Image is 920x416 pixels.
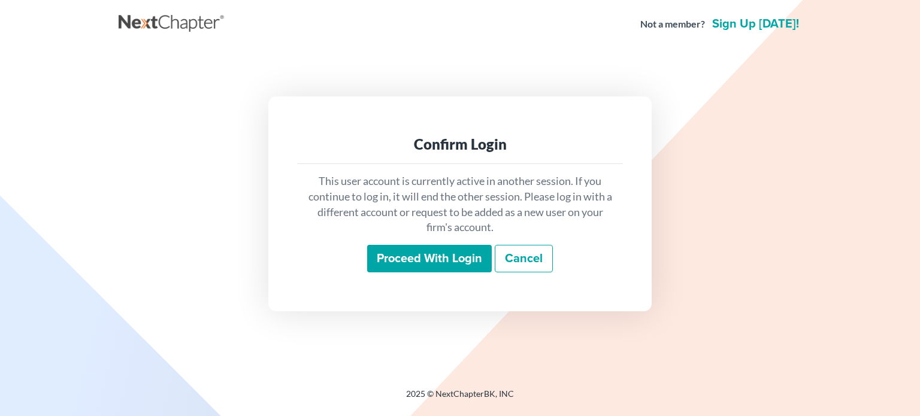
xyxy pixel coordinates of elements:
div: 2025 © NextChapterBK, INC [119,388,801,409]
strong: Not a member? [640,17,705,31]
input: Proceed with login [367,245,492,272]
p: This user account is currently active in another session. If you continue to log in, it will end ... [307,174,613,235]
a: Cancel [495,245,553,272]
div: Confirm Login [307,135,613,154]
a: Sign up [DATE]! [710,18,801,30]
